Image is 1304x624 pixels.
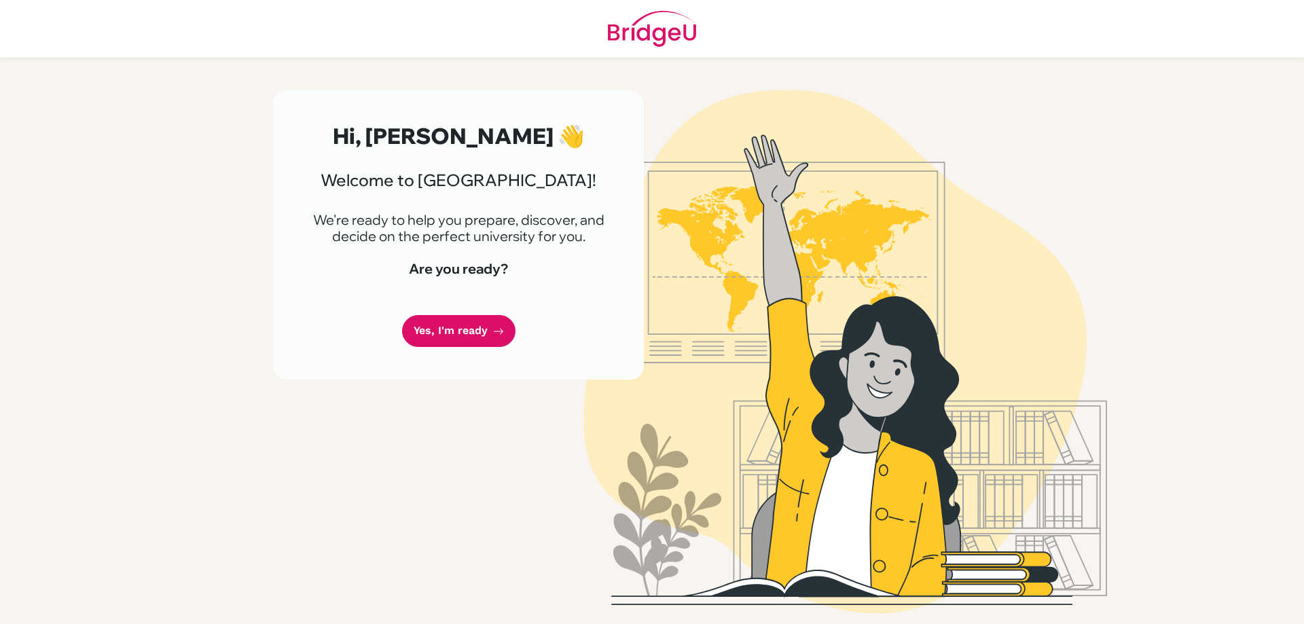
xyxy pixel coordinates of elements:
[458,90,1233,613] img: Welcome to Bridge U
[402,315,515,347] a: Yes, I'm ready
[306,212,611,244] p: We're ready to help you prepare, discover, and decide on the perfect university for you.
[306,123,611,149] h2: Hi, [PERSON_NAME] 👋
[306,170,611,190] h3: Welcome to [GEOGRAPHIC_DATA]!
[306,261,611,277] h4: Are you ready?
